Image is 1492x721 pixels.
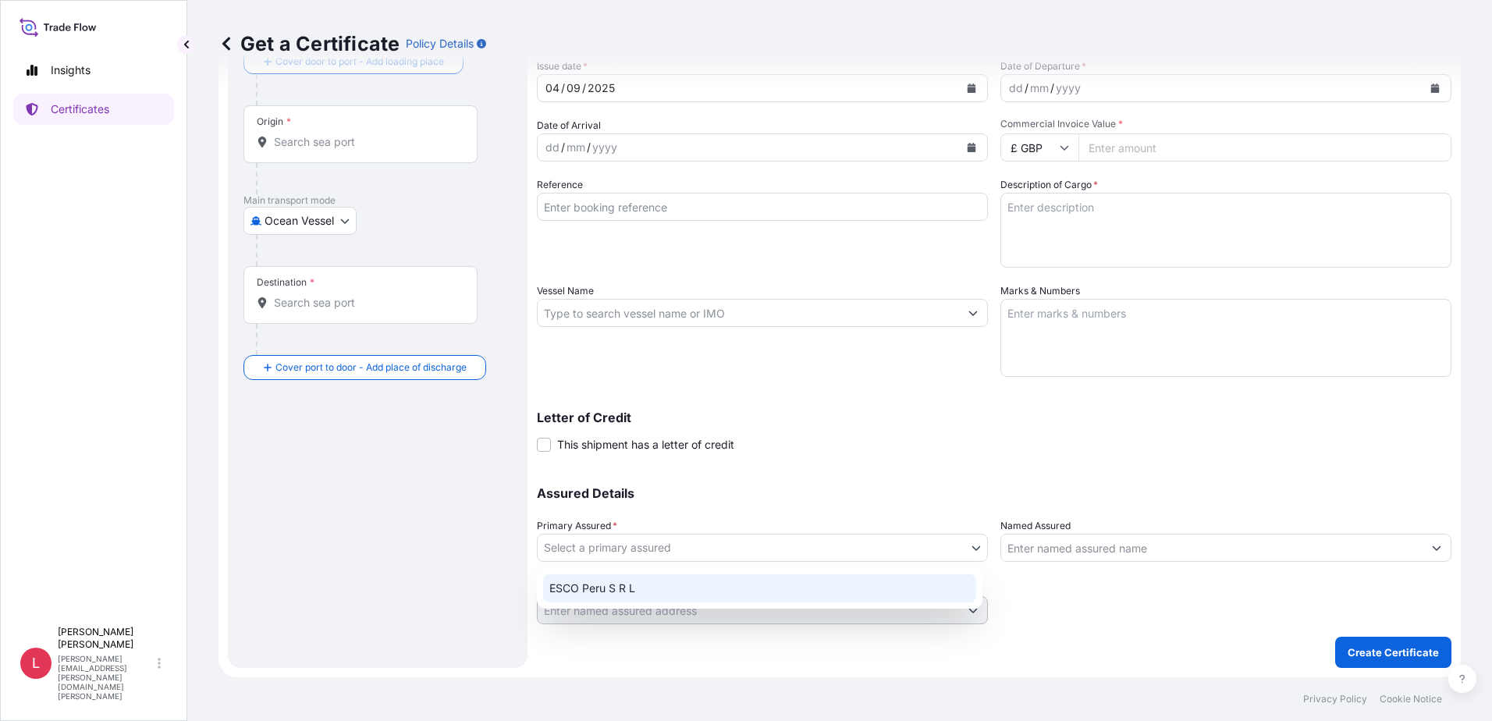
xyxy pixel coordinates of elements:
label: Marks & Numbers [1000,283,1080,299]
p: Policy Details [406,36,474,51]
p: Insights [51,62,91,78]
a: Cookie Notice [1380,693,1442,705]
span: Ocean Vessel [265,213,334,229]
span: Commercial Invoice Value [1000,118,1451,130]
input: Type to search vessel name or IMO [538,299,959,327]
label: Named Assured [1000,518,1071,534]
span: Cover port to door - Add place of discharge [275,360,467,375]
button: Calendar [959,135,984,160]
div: year, [1054,79,1082,98]
button: Select a primary assured [537,534,988,562]
span: Primary Assured [537,518,617,534]
label: Vessel Name [537,283,594,299]
div: ESCO Peru S R L [543,574,976,602]
button: Calendar [959,76,984,101]
div: Destination [257,276,314,289]
a: Certificates [13,94,174,125]
button: Show suggestions [959,596,987,624]
div: / [1025,79,1028,98]
button: Show suggestions [959,299,987,327]
div: / [587,138,591,157]
button: Select transport [243,207,357,235]
span: This shipment has a letter of credit [557,437,734,453]
p: Create Certificate [1348,645,1439,660]
a: Privacy Policy [1303,693,1367,705]
div: / [561,79,565,98]
input: Origin [274,134,458,150]
div: year, [586,79,616,98]
a: Insights [13,55,174,86]
div: day, [544,79,561,98]
p: [PERSON_NAME] [PERSON_NAME] [58,626,155,651]
button: Create Certificate [1335,637,1451,668]
span: Date of Arrival [537,118,601,133]
button: Cover port to door - Add place of discharge [243,355,486,380]
input: Enter amount [1078,133,1451,162]
span: L [32,655,40,671]
div: month, [565,138,587,157]
div: day, [544,138,561,157]
input: Enter booking reference [537,193,988,221]
p: Get a Certificate [218,31,400,56]
label: Reference [537,177,583,193]
div: year, [591,138,619,157]
input: Named Assured Address [538,596,959,624]
button: Calendar [1423,76,1448,101]
div: month, [1028,79,1050,98]
div: day, [1007,79,1025,98]
button: Show suggestions [1423,534,1451,562]
span: Select a primary assured [544,540,671,556]
div: / [1050,79,1054,98]
p: Main transport mode [243,194,512,207]
p: Certificates [51,101,109,117]
p: Assured Details [537,487,1451,499]
input: Assured Name [1001,534,1423,562]
div: month, [565,79,582,98]
div: Origin [257,115,291,128]
input: Destination [274,295,458,311]
div: / [561,138,565,157]
p: [PERSON_NAME][EMAIL_ADDRESS][PERSON_NAME][DOMAIN_NAME][PERSON_NAME] [58,654,155,701]
p: Letter of Credit [537,411,1451,424]
label: Description of Cargo [1000,177,1098,193]
div: / [582,79,586,98]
